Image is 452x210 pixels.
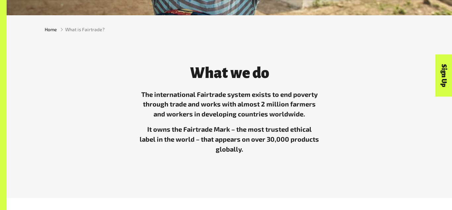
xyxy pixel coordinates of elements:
span: What is Fairtrade? [65,26,105,33]
p: It owns the Fairtrade Mark – the most trusted ethical label in the world – that appears on over 3... [139,124,320,154]
h3: What we do [139,65,320,81]
a: Home [45,26,57,33]
p: The international Fairtrade system exists to end poverty through trade and works with almost 2 mi... [139,90,320,119]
